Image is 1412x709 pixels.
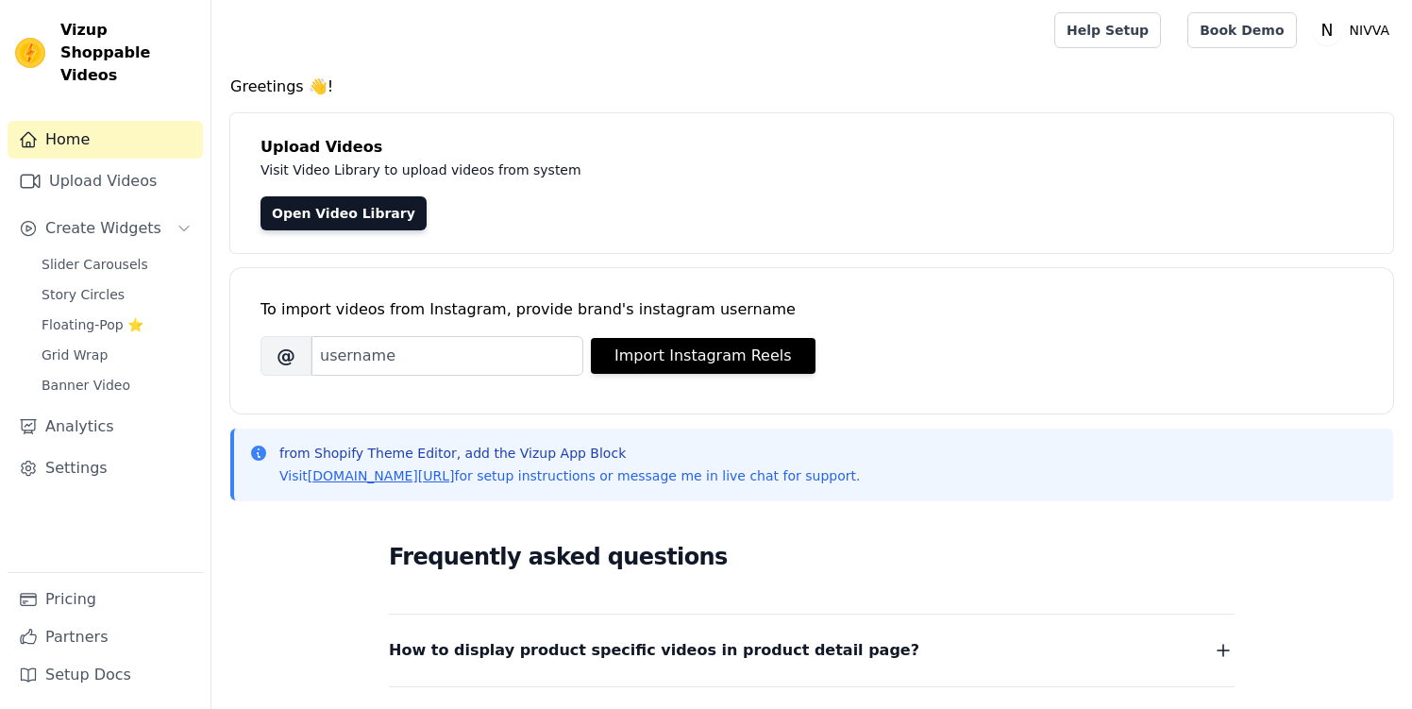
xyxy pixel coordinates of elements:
span: How to display product specific videos in product detail page? [389,637,919,664]
a: Open Video Library [261,196,427,230]
span: Banner Video [42,376,130,395]
span: @ [261,336,311,376]
a: Grid Wrap [30,342,203,368]
a: Home [8,121,203,159]
a: Pricing [8,581,203,618]
span: Story Circles [42,285,125,304]
span: Grid Wrap [42,346,108,364]
a: Partners [8,618,203,656]
input: username [311,336,583,376]
p: Visit for setup instructions or message me in live chat for support. [279,466,860,485]
div: To import videos from Instagram, provide brand's instagram username [261,298,1363,321]
button: Import Instagram Reels [591,338,815,374]
a: Setup Docs [8,656,203,694]
h2: Frequently asked questions [389,538,1235,576]
a: Analytics [8,408,203,446]
p: from Shopify Theme Editor, add the Vizup App Block [279,444,860,463]
h4: Greetings 👋! [230,76,1393,98]
a: Settings [8,449,203,487]
img: Vizup [15,38,45,68]
a: [DOMAIN_NAME][URL] [308,468,455,483]
a: Help Setup [1054,12,1161,48]
span: Create Widgets [45,217,161,240]
button: N NIVVA [1312,13,1397,47]
a: Upload Videos [8,162,203,200]
span: Vizup Shoppable Videos [60,19,195,87]
a: Story Circles [30,281,203,308]
span: Slider Carousels [42,255,148,274]
h4: Upload Videos [261,136,1363,159]
a: Floating-Pop ⭐ [30,312,203,338]
p: Visit Video Library to upload videos from system [261,159,1106,181]
span: Floating-Pop ⭐ [42,315,143,334]
a: Banner Video [30,372,203,398]
text: N [1320,21,1333,40]
a: Book Demo [1187,12,1296,48]
button: Create Widgets [8,210,203,247]
a: Slider Carousels [30,251,203,278]
button: How to display product specific videos in product detail page? [389,637,1235,664]
p: NIVVA [1342,13,1397,47]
